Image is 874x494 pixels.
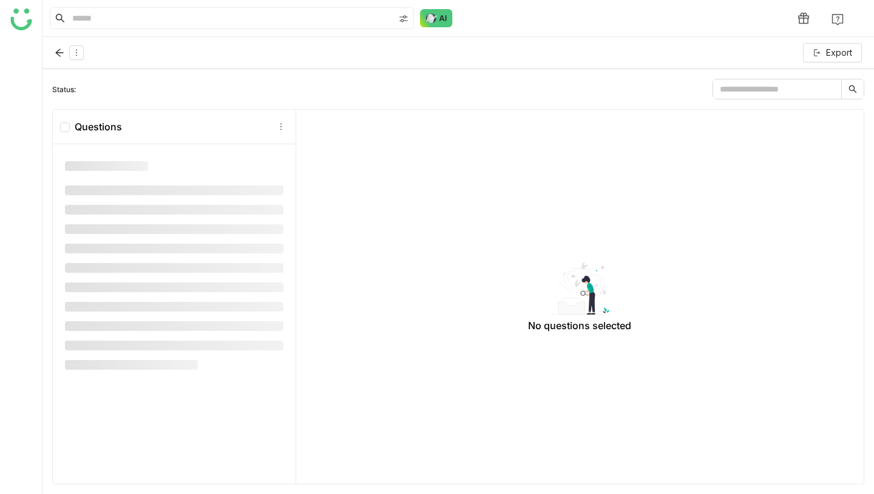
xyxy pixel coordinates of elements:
img: logo [10,8,32,30]
img: nodata.svg [549,262,610,315]
img: help.svg [832,13,844,25]
div: Status: [52,85,76,94]
img: ask-buddy-normal.svg [420,9,453,27]
button: Export [803,43,862,62]
div: No questions selected [303,119,856,474]
img: search-type.svg [399,14,408,24]
span: Export [826,46,852,59]
div: Questions [60,121,122,133]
